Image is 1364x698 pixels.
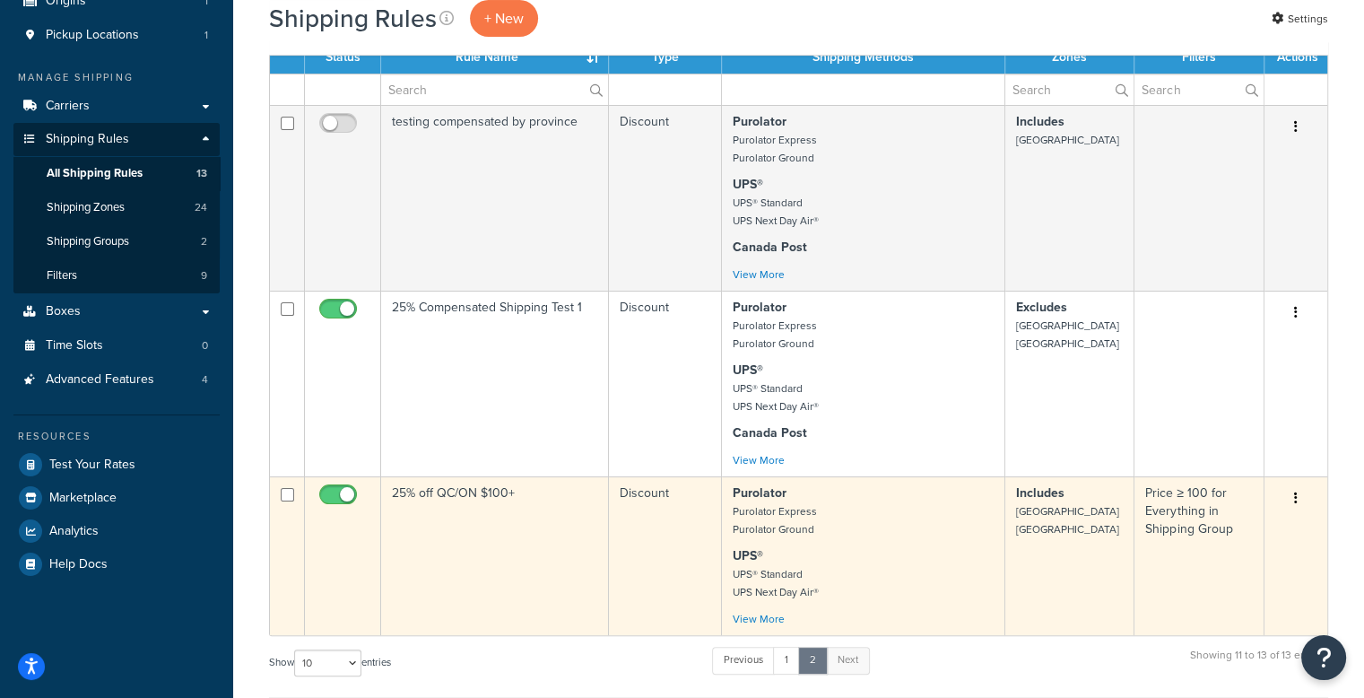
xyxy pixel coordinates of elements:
h1: Shipping Rules [269,1,437,36]
a: 2 [798,647,828,674]
li: All Shipping Rules [13,157,220,190]
a: Analytics [13,515,220,547]
span: 13 [196,166,207,181]
a: Previous [712,647,775,674]
strong: Canada Post [733,423,807,442]
a: Shipping Groups 2 [13,225,220,258]
small: UPS® Standard UPS Next Day Air® [733,380,819,414]
th: Filters [1134,41,1264,74]
span: Carriers [46,99,90,114]
select: Showentries [294,650,361,676]
li: Shipping Groups [13,225,220,258]
li: Filters [13,259,220,292]
span: Boxes [46,304,81,319]
td: 25% off QC/ON $100+ [381,476,609,635]
small: [GEOGRAPHIC_DATA] [1016,132,1119,148]
a: Help Docs [13,548,220,580]
a: Boxes [13,295,220,328]
span: 2 [201,234,207,249]
div: Showing 11 to 13 of 13 entries [1190,645,1328,684]
input: Search [381,74,608,105]
span: Filters [47,268,77,284]
a: Next [826,647,870,674]
a: 1 [773,647,800,674]
small: UPS® Standard UPS Next Day Air® [733,566,819,600]
small: [GEOGRAPHIC_DATA] [GEOGRAPHIC_DATA] [1016,503,1119,537]
span: Test Your Rates [49,458,135,473]
small: Purolator Express Purolator Ground [733,132,817,166]
span: Analytics [49,524,99,539]
span: Advanced Features [46,372,154,388]
li: Pickup Locations [13,19,220,52]
div: Resources [13,429,220,444]
strong: Purolator [733,112,786,131]
span: Shipping Rules [46,132,129,147]
span: Marketplace [49,491,117,506]
a: Filters 9 [13,259,220,292]
li: Time Slots [13,329,220,362]
th: Actions [1264,41,1327,74]
th: Shipping Methods [722,41,1004,74]
a: Settings [1272,6,1328,31]
input: Search [1134,74,1264,105]
th: Status [305,41,381,74]
span: 4 [202,372,208,388]
strong: UPS® [733,546,763,565]
a: All Shipping Rules 13 [13,157,220,190]
th: Rule Name : activate to sort column ascending [381,41,609,74]
span: 0 [202,338,208,353]
a: Advanced Features 4 [13,363,220,397]
strong: Excludes [1016,298,1067,317]
li: Shipping Rules [13,123,220,293]
strong: Purolator [733,484,786,502]
div: Manage Shipping [13,70,220,85]
a: Carriers [13,90,220,123]
a: Shipping Zones 24 [13,191,220,224]
a: Pickup Locations 1 [13,19,220,52]
td: Price ≥ 100 for Everything in Shipping Group [1134,476,1264,635]
label: Show entries [269,650,391,676]
strong: Purolator [733,298,786,317]
small: UPS® Standard UPS Next Day Air® [733,195,819,229]
li: Advanced Features [13,363,220,397]
strong: Includes [1016,112,1064,131]
strong: Includes [1016,484,1064,502]
td: Discount [609,476,722,635]
a: Test Your Rates [13,449,220,481]
li: Shipping Zones [13,191,220,224]
small: Purolator Express Purolator Ground [733,318,817,352]
span: Shipping Groups [47,234,129,249]
span: Pickup Locations [46,28,139,43]
span: All Shipping Rules [47,166,143,181]
a: View More [733,266,785,283]
th: Zones [1005,41,1135,74]
strong: Canada Post [733,238,807,257]
span: Help Docs [49,557,108,572]
th: Type [609,41,722,74]
strong: UPS® [733,175,763,194]
a: Marketplace [13,482,220,514]
a: View More [733,611,785,627]
td: Discount [609,105,722,291]
span: Shipping Zones [47,200,125,215]
span: 24 [195,200,207,215]
a: Shipping Rules [13,123,220,156]
span: 9 [201,268,207,284]
span: 1 [204,28,208,43]
span: Time Slots [46,338,103,353]
button: Open Resource Center [1301,635,1346,680]
td: 25% Compensated Shipping Test 1 [381,291,609,476]
a: Time Slots 0 [13,329,220,362]
input: Search [1005,74,1134,105]
small: Purolator Express Purolator Ground [733,503,817,537]
strong: UPS® [733,361,763,380]
a: View More [733,452,785,468]
td: Discount [609,291,722,476]
td: testing compensated by province [381,105,609,291]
